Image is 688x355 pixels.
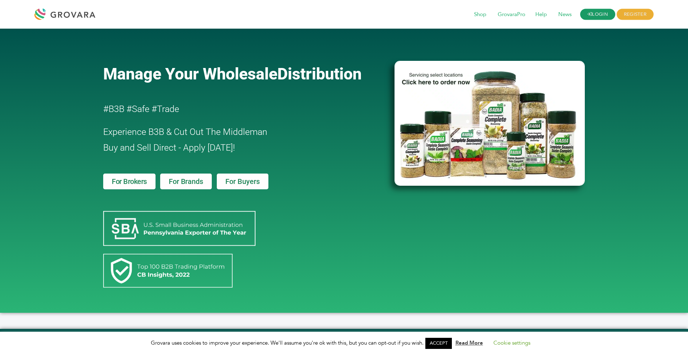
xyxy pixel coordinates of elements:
a: For Buyers [217,174,268,189]
span: News [553,8,577,21]
a: Help [530,11,552,19]
a: LOGIN [580,9,615,20]
span: Distribution [277,64,362,83]
a: For Brands [160,174,211,189]
span: Help [530,8,552,21]
span: For Brokers [112,178,147,185]
span: Manage Your Wholesale [103,64,277,83]
a: GrovaraPro [493,11,530,19]
span: For Buyers [225,178,260,185]
a: Manage Your WholesaleDistribution [103,64,383,83]
a: Read More [455,339,483,346]
a: Shop [469,11,491,19]
a: ACCEPT [425,338,452,349]
span: Experience B3B & Cut Out The Middleman [103,127,267,137]
span: For Brands [169,178,203,185]
span: Shop [469,8,491,21]
span: REGISTER [617,9,654,20]
span: GrovaraPro [493,8,530,21]
h2: #B3B #Safe #Trade [103,101,353,117]
a: News [553,11,577,19]
a: Cookie settings [493,339,530,346]
span: Grovara uses cookies to improve your experience. We'll assume you're ok with this, but you can op... [151,339,537,346]
a: For Brokers [103,174,156,189]
span: Buy and Sell Direct - Apply [DATE]! [103,142,235,153]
